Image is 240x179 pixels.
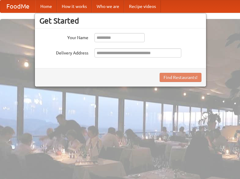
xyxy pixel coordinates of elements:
[39,16,201,25] h3: Get Started
[57,0,92,13] a: How it works
[35,0,57,13] a: Home
[124,0,161,13] a: Recipe videos
[39,48,88,56] label: Delivery Address
[160,73,201,82] button: Find Restaurants!
[39,33,88,41] label: Your Name
[92,0,124,13] a: Who we are
[0,0,35,13] a: FoodMe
